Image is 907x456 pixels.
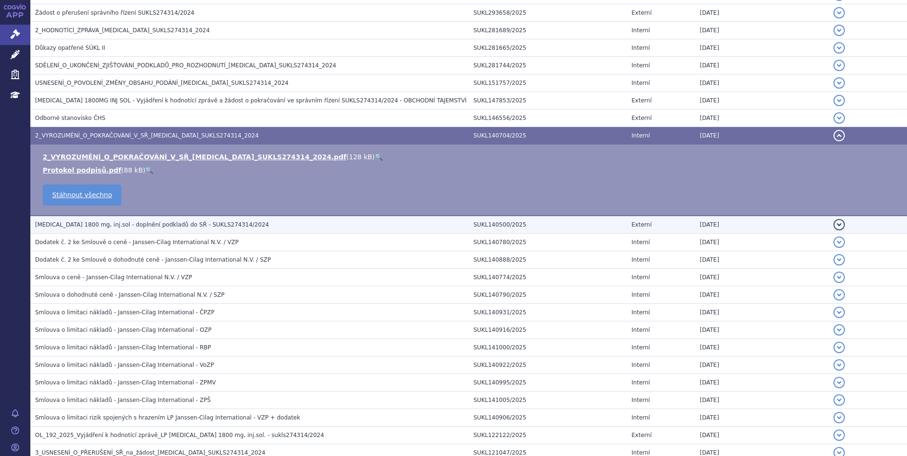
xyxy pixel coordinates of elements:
[833,342,845,353] button: detail
[35,292,224,298] span: Smlouva o dohodnuté ceně - Janssen-Cilag International N.V. / SZP
[631,62,650,69] span: Interní
[833,77,845,89] button: detail
[695,234,828,251] td: [DATE]
[43,153,346,161] a: 2_VYROZUMĚNÍ_O_POKRAČOVÁNÍ_V_SŘ_[MEDICAL_DATA]_SUKLS274314_2024.pdf
[631,449,650,456] span: Interní
[631,327,650,333] span: Interní
[43,165,898,175] li: ( )
[631,414,650,421] span: Interní
[833,25,845,36] button: detail
[695,304,828,321] td: [DATE]
[833,289,845,301] button: detail
[469,127,627,145] td: SUKL140704/2025
[695,109,828,127] td: [DATE]
[695,4,828,22] td: [DATE]
[695,216,828,234] td: [DATE]
[833,377,845,388] button: detail
[469,339,627,356] td: SUKL141000/2025
[631,115,651,121] span: Externí
[469,109,627,127] td: SUKL146556/2025
[631,221,651,228] span: Externí
[833,60,845,71] button: detail
[43,166,121,174] a: Protokol podpisů.pdf
[35,397,211,403] span: Smlouva o limitaci nákladů - Janssen-Cilag International - ZPŠ
[35,97,467,104] span: DARZALEX 1800MG INJ SOL - Vyjádření k hodnotící zprávě a žádost o pokračování ve správním řízení ...
[35,256,271,263] span: Dodatek č. 2 ke Smlouvě o dohodnuté ceně - Janssen-Cilag International N.V. / SZP
[124,166,143,174] span: 88 kB
[695,339,828,356] td: [DATE]
[695,427,828,444] td: [DATE]
[145,166,153,174] a: 🔍
[35,9,194,16] span: Žádost o přerušení správního řízení SUKLS274314/2024
[833,254,845,265] button: detail
[469,39,627,57] td: SUKL281665/2025
[43,152,898,162] li: ( )
[695,321,828,339] td: [DATE]
[35,80,288,86] span: USNESENÍ_O_POVOLENÍ_ZMĚNY_OBSAHU_PODÁNÍ_DARZALEX_SUKLS274314_2024
[35,132,259,139] span: 2_VYROZUMĚNÍ_O_POKRAČOVÁNÍ_V_SŘ_DARZALEX_SUKLS274314_2024
[35,115,105,121] span: Odborné stanovisko ČHS
[631,97,651,104] span: Externí
[695,22,828,39] td: [DATE]
[695,356,828,374] td: [DATE]
[469,321,627,339] td: SUKL140916/2025
[631,9,651,16] span: Externí
[631,274,650,281] span: Interní
[631,256,650,263] span: Interní
[631,45,650,51] span: Interní
[35,45,105,51] span: Důkazy opatřené SÚKL II
[35,379,216,386] span: Smlouva o limitaci nákladů - Janssen-Cilag International - ZPMV
[469,234,627,251] td: SUKL140780/2025
[833,394,845,406] button: detail
[35,449,265,456] span: 3_USNESENÍ_O_PŘERUŠENÍ_SŘ_na_žádost_DARZALEX_SUKLS274314_2024
[35,327,212,333] span: Smlouva o limitaci nákladů - Janssen-Cilag International - OZP
[469,74,627,92] td: SUKL151757/2025
[631,379,650,386] span: Interní
[631,132,650,139] span: Interní
[469,409,627,427] td: SUKL140906/2025
[469,92,627,109] td: SUKL147853/2025
[35,239,239,246] span: Dodatek č. 2 ke Smlouvě o ceně - Janssen-Cilag International N.V. / VZP
[35,221,269,228] span: Darzalex 1800 mg, inj.sol - doplnění podkladů do SŘ - SUKLS274314/2024
[695,74,828,92] td: [DATE]
[35,414,300,421] span: Smlouva o limitaci rizik spojených s hrazením LP Janssen-Cilag International - VZP + dodatek
[833,237,845,248] button: detail
[349,153,372,161] span: 128 kB
[35,362,214,368] span: Smlouva o limitaci nákladů - Janssen-Cilag International - VoZP
[695,127,828,145] td: [DATE]
[833,219,845,230] button: detail
[35,432,324,438] span: OL_192_2025_Vyjádření k hodnotící zprávě_LP DARZALEX 1800 mg, inj.sol. - sukls274314/2024
[833,42,845,54] button: detail
[695,269,828,286] td: [DATE]
[833,7,845,18] button: detail
[469,22,627,39] td: SUKL281689/2025
[469,427,627,444] td: SUKL122122/2025
[469,392,627,409] td: SUKL141005/2025
[631,292,650,298] span: Interní
[469,269,627,286] td: SUKL140774/2025
[695,57,828,74] td: [DATE]
[695,392,828,409] td: [DATE]
[35,344,211,351] span: Smlouva o limitaci nákladů - Janssen-Cilag International - RBP
[631,239,650,246] span: Interní
[375,153,383,161] a: 🔍
[695,409,828,427] td: [DATE]
[469,216,627,234] td: SUKL140500/2025
[833,272,845,283] button: detail
[695,286,828,304] td: [DATE]
[833,95,845,106] button: detail
[833,412,845,423] button: detail
[695,374,828,392] td: [DATE]
[35,274,192,281] span: Smlouva o ceně - Janssen-Cilag International N.V. / VZP
[833,324,845,336] button: detail
[631,344,650,351] span: Interní
[695,251,828,269] td: [DATE]
[35,309,214,316] span: Smlouva o limitaci nákladů - Janssen-Cilag International - ČPZP
[833,307,845,318] button: detail
[469,251,627,269] td: SUKL140888/2025
[469,374,627,392] td: SUKL140995/2025
[631,27,650,34] span: Interní
[833,130,845,141] button: detail
[695,39,828,57] td: [DATE]
[833,429,845,441] button: detail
